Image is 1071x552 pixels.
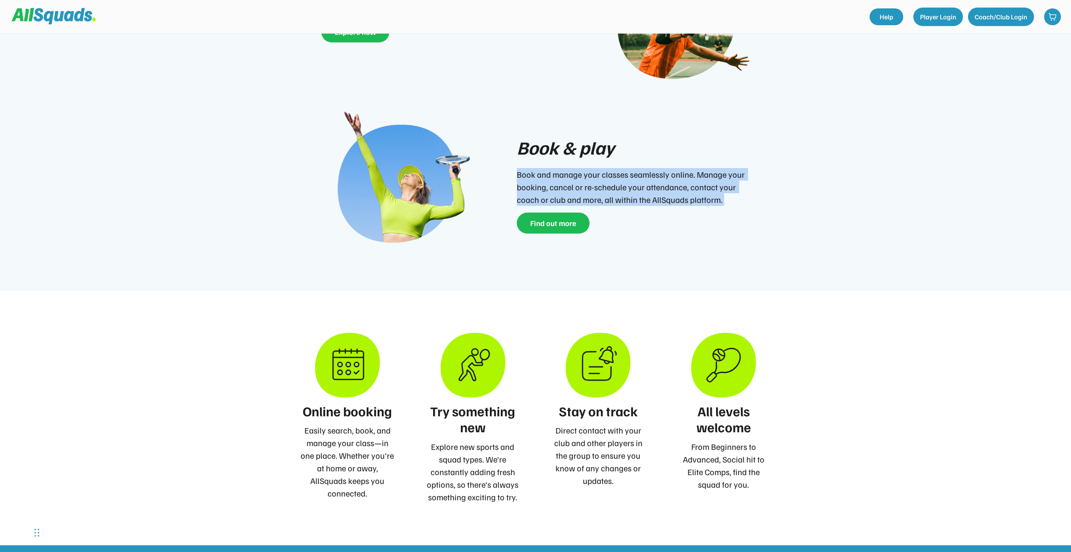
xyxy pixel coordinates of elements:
div: All levels welcome [676,403,771,435]
div: Book and manage your classes seamlessly online. Manage your booking, cancel or re-schedule your a... [517,168,748,206]
img: online%20booking%20icon%20%281%29.svg [315,333,380,398]
div: Online booking [300,403,395,419]
div: Try something new [426,403,520,435]
div: Direct contact with your club and other players in the group to ensure you know of any changes or... [551,424,645,487]
div: Easily search, book, and manage your class—in one place. Whether you're at home or away, AllSquad... [300,424,395,499]
img: all%20levels%20welcome%20icon.svg [691,333,756,398]
button: Coach/Club Login [968,8,1034,26]
a: Help [870,8,903,25]
img: Join-play-2.png [323,110,471,257]
button: Player Login [913,8,963,26]
div: Book & play [517,134,614,161]
img: try%20something%20new.svg [440,333,505,398]
img: stay%20on%20track%20icon.svg [566,333,631,398]
img: shopping-cart-01%20%281%29.svg [1048,13,1057,21]
button: Find out more [517,213,590,234]
img: Squad%20Logo.svg [12,8,96,24]
div: Stay on track [551,403,645,419]
div: Explore new sports and squad types. We're constantly adding fresh options, so there's always some... [426,440,520,503]
div: From Beginners to Advanced, Social hit to Elite Comps, find the squad for you. [676,440,771,491]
